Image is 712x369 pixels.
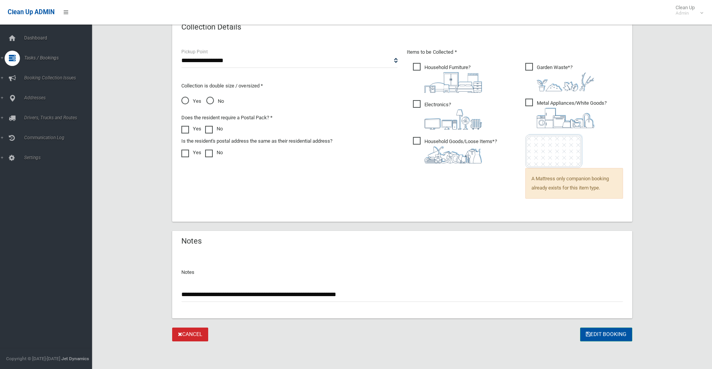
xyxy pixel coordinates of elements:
[22,35,98,41] span: Dashboard
[537,72,594,91] img: 4fd8a5c772b2c999c83690221e5242e0.png
[22,135,98,140] span: Communication Log
[424,146,482,163] img: b13cc3517677393f34c0a387616ef184.png
[172,234,211,249] header: Notes
[205,148,223,157] label: No
[22,75,98,81] span: Booking Collection Issues
[181,148,201,157] label: Yes
[172,20,250,35] header: Collection Details
[181,268,623,277] p: Notes
[61,356,89,361] strong: Jet Dynamics
[537,108,594,128] img: 36c1b0289cb1767239cdd3de9e694f19.png
[672,5,702,16] span: Clean Up
[407,48,623,57] p: Items to be Collected *
[181,113,273,122] label: Does the resident require a Postal Pack? *
[525,168,623,199] span: A Mattress only companion booking already exists for this item type.
[525,134,583,168] img: e7408bece873d2c1783593a074e5cb2f.png
[181,124,201,133] label: Yes
[181,97,201,106] span: Yes
[206,97,224,106] span: No
[537,100,607,128] i: ?
[413,100,482,130] span: Electronics
[413,137,497,163] span: Household Goods/Loose Items*
[8,8,54,16] span: Clean Up ADMIN
[6,356,60,361] span: Copyright © [DATE]-[DATE]
[424,64,482,93] i: ?
[22,115,98,120] span: Drivers, Trucks and Routes
[172,328,208,342] a: Cancel
[205,124,223,133] label: No
[22,55,98,61] span: Tasks / Bookings
[525,63,594,91] span: Garden Waste*
[181,137,332,146] label: Is the resident's postal address the same as their residential address?
[181,81,398,91] p: Collection is double size / oversized *
[22,95,98,100] span: Addresses
[424,102,482,130] i: ?
[424,72,482,93] img: aa9efdbe659d29b613fca23ba79d85cb.png
[537,64,594,91] i: ?
[525,99,607,128] span: Metal Appliances/White Goods
[580,328,632,342] button: Edit Booking
[424,138,497,163] i: ?
[413,63,482,93] span: Household Furniture
[22,155,98,160] span: Settings
[424,109,482,130] img: 394712a680b73dbc3d2a6a3a7ffe5a07.png
[676,10,695,16] small: Admin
